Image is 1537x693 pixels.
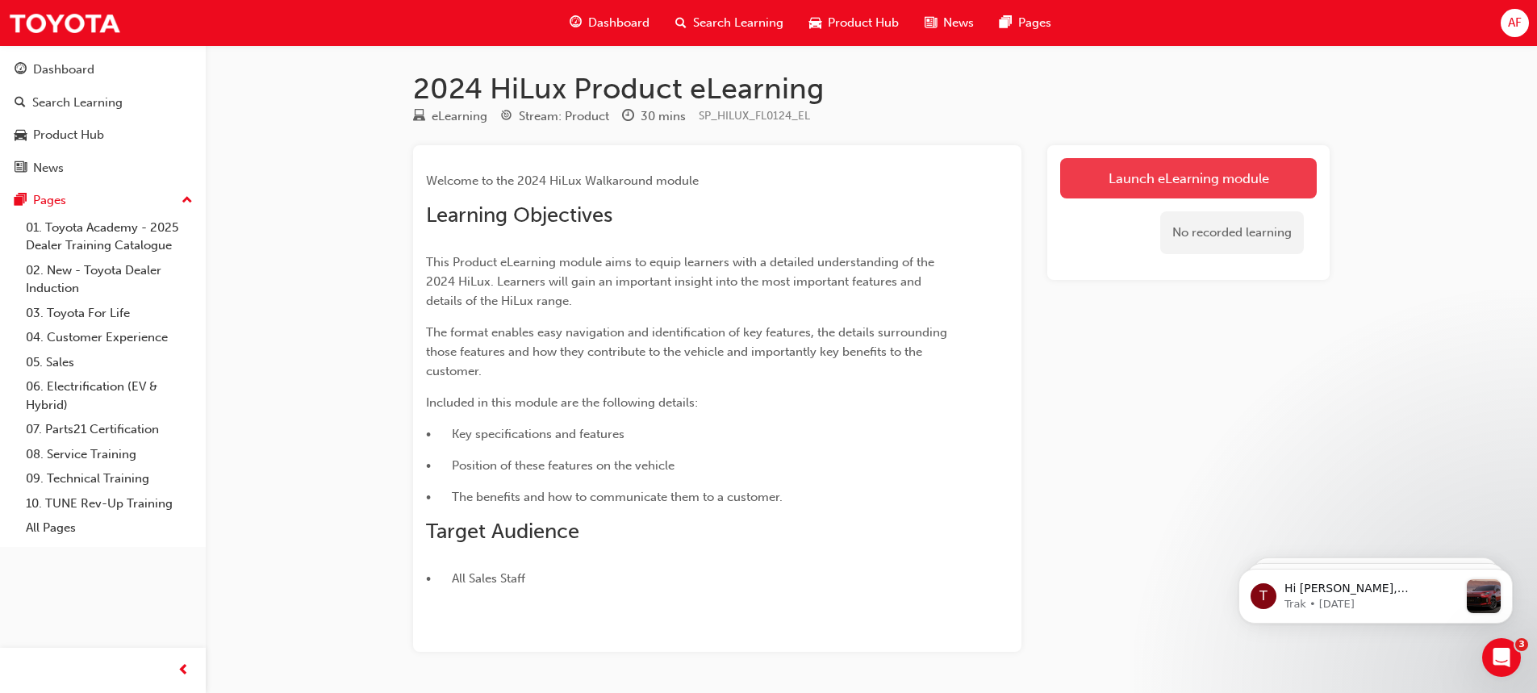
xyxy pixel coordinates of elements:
[15,96,26,111] span: search-icon
[426,427,624,441] span: • Key specifications and features
[925,13,937,33] span: news-icon
[15,161,27,176] span: news-icon
[15,63,27,77] span: guage-icon
[943,14,974,32] span: News
[6,120,199,150] a: Product Hub
[6,52,199,186] button: DashboardSearch LearningProduct HubNews
[413,110,425,124] span: learningResourceType_ELEARNING-icon
[1060,158,1317,198] a: Launch eLearning module
[912,6,987,40] a: news-iconNews
[500,110,512,124] span: target-icon
[33,191,66,210] div: Pages
[1515,638,1528,651] span: 3
[693,14,783,32] span: Search Learning
[426,173,699,188] span: Welcome to the 2024 HiLux Walkaround module
[33,61,94,79] div: Dashboard
[19,325,199,350] a: 04. Customer Experience
[33,126,104,144] div: Product Hub
[15,128,27,143] span: car-icon
[1018,14,1051,32] span: Pages
[1000,13,1012,33] span: pages-icon
[588,14,649,32] span: Dashboard
[19,442,199,467] a: 08. Service Training
[519,107,609,126] div: Stream: Product
[19,301,199,326] a: 03. Toyota For Life
[19,417,199,442] a: 07. Parts21 Certification
[178,661,190,681] span: prev-icon
[19,350,199,375] a: 05. Sales
[426,458,675,473] span: • Position of these features on the vehicle
[426,202,612,228] span: Learning Objectives
[426,490,783,504] span: • The benefits and how to communicate them to a customer.
[426,519,579,544] span: Target Audience
[32,94,123,112] div: Search Learning
[1501,9,1529,37] button: AF
[19,466,199,491] a: 09. Technical Training
[796,6,912,40] a: car-iconProduct Hub
[426,395,698,410] span: Included in this module are the following details:
[641,107,686,126] div: 30 mins
[426,255,938,308] span: This Product eLearning module aims to equip learners with a detailed understanding of the 2024 Hi...
[8,5,121,41] img: Trak
[809,13,821,33] span: car-icon
[675,13,687,33] span: search-icon
[828,14,899,32] span: Product Hub
[19,491,199,516] a: 10. TUNE Rev-Up Training
[699,109,810,123] span: Learning resource code
[19,258,199,301] a: 02. New - Toyota Dealer Induction
[622,110,634,124] span: clock-icon
[557,6,662,40] a: guage-iconDashboard
[622,106,686,127] div: Duration
[19,215,199,258] a: 01. Toyota Academy - 2025 Dealer Training Catalogue
[33,159,64,177] div: News
[987,6,1064,40] a: pages-iconPages
[15,194,27,208] span: pages-icon
[500,106,609,127] div: Stream
[662,6,796,40] a: search-iconSearch Learning
[413,106,487,127] div: Type
[1160,211,1304,254] div: No recorded learning
[6,153,199,183] a: News
[6,186,199,215] button: Pages
[182,190,193,211] span: up-icon
[413,71,1330,106] h1: 2024 HiLux Product eLearning
[1482,638,1521,677] iframe: Intercom live chat
[426,571,525,586] span: • All Sales Staff
[570,13,582,33] span: guage-icon
[1214,536,1537,649] iframe: Intercom notifications message
[19,374,199,417] a: 06. Electrification (EV & Hybrid)
[426,325,950,378] span: The format enables easy navigation and identification of key features, the details surrounding th...
[6,88,199,118] a: Search Learning
[432,107,487,126] div: eLearning
[19,516,199,541] a: All Pages
[6,55,199,85] a: Dashboard
[1508,14,1522,32] span: AF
